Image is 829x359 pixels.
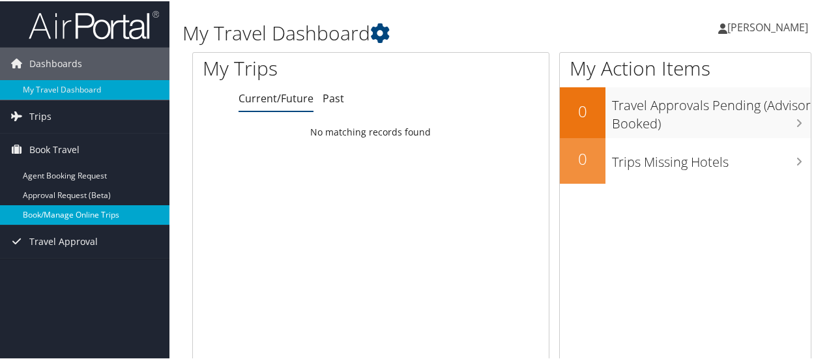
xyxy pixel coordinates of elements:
[29,8,159,39] img: airportal-logo.png
[29,46,82,79] span: Dashboards
[612,145,811,170] h3: Trips Missing Hotels
[193,119,549,143] td: No matching records found
[182,18,608,46] h1: My Travel Dashboard
[323,90,344,104] a: Past
[29,224,98,257] span: Travel Approval
[203,53,390,81] h1: My Trips
[560,147,605,169] h2: 0
[560,86,811,136] a: 0Travel Approvals Pending (Advisor Booked)
[727,19,808,33] span: [PERSON_NAME]
[29,99,51,132] span: Trips
[718,7,821,46] a: [PERSON_NAME]
[239,90,313,104] a: Current/Future
[560,53,811,81] h1: My Action Items
[560,137,811,182] a: 0Trips Missing Hotels
[612,89,811,132] h3: Travel Approvals Pending (Advisor Booked)
[29,132,80,165] span: Book Travel
[560,99,605,121] h2: 0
